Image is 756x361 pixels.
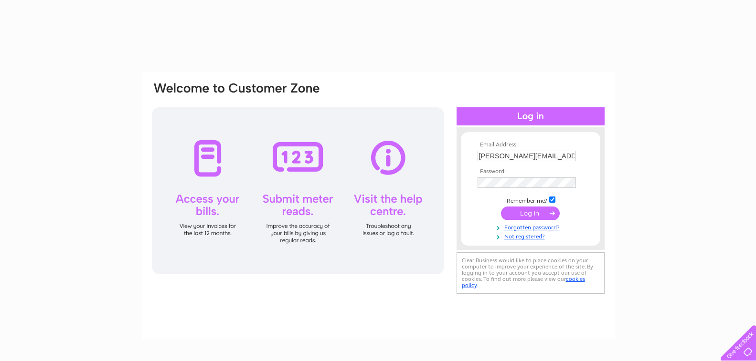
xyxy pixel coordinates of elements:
th: Password: [475,168,586,175]
a: Not registered? [478,231,586,240]
a: cookies policy [462,276,585,289]
a: Forgotten password? [478,222,586,231]
input: Submit [501,206,560,220]
td: Remember me? [475,195,586,205]
div: Clear Business would like to place cookies on your computer to improve your experience of the sit... [457,252,605,294]
th: Email Address: [475,142,586,148]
